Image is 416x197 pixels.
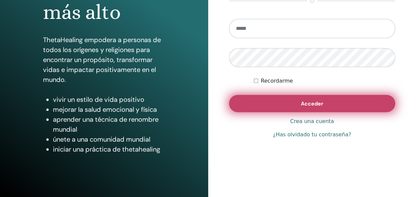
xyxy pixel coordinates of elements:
[53,134,165,144] li: únete a una comunidad mundial
[261,77,293,85] label: Recordarme
[254,77,395,85] div: Mantenerme autenticado indefinidamente o hasta cerrar la sesión manualmente
[229,95,395,112] button: Acceder
[273,131,351,139] a: ¿Has olvidado tu contraseña?
[301,100,323,107] span: Acceder
[53,95,165,104] li: vivir un estilo de vida positivo
[53,114,165,134] li: aprender una técnica de renombre mundial
[290,117,334,125] a: Crea una cuenta
[53,144,165,154] li: iniciar una práctica de thetahealing
[43,35,165,85] p: ThetaHealing empodera a personas de todos los orígenes y religiones para encontrar un propósito, ...
[53,104,165,114] li: mejorar la salud emocional y física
